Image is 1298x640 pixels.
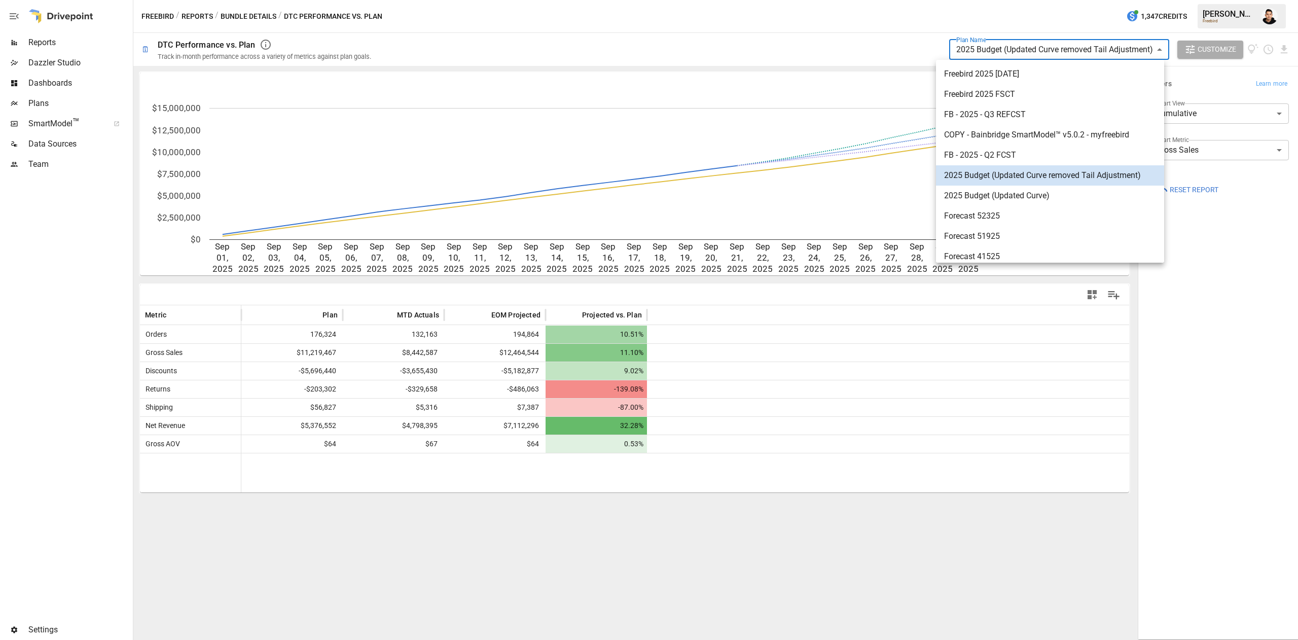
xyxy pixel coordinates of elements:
[944,210,1156,222] span: Forecast 52325
[944,129,1156,141] span: COPY - Bainbridge SmartModel™ v5.0.2 - myfreebird
[944,109,1156,121] span: FB - 2025 - Q3 REFCST
[944,169,1156,182] span: 2025 Budget (Updated Curve removed Tail Adjustment)
[944,190,1156,202] span: 2025 Budget (Updated Curve)
[944,149,1156,161] span: FB - 2025 - Q2 FCST
[944,230,1156,242] span: Forecast 51925
[944,251,1156,263] span: Forecast 41525
[944,68,1156,80] span: Freebird 2025 [DATE]
[944,88,1156,100] span: Freebird 2025 FSCT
